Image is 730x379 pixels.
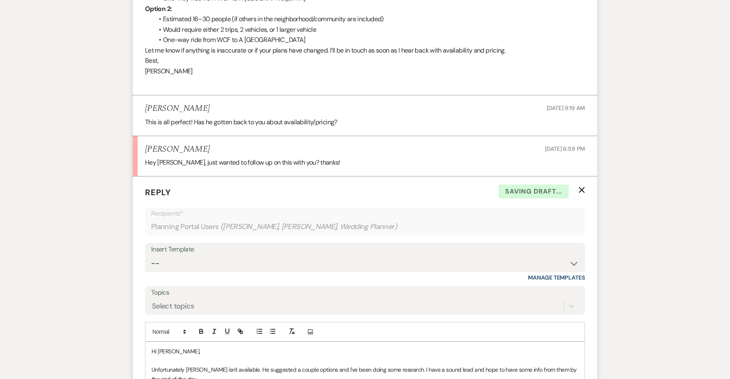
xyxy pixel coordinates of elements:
span: Best, [145,56,159,65]
span: [PERSON_NAME] [145,67,193,75]
h5: [PERSON_NAME] [145,104,210,114]
span: [DATE] 6:59 PM [545,145,585,152]
p: Recipients* [151,208,579,219]
h5: [PERSON_NAME] [145,144,210,154]
p: Hey [PERSON_NAME], just wanted to follow up on this with you? thanks! [145,157,585,168]
div: Insert Template [151,244,579,256]
p: Hi [PERSON_NAME], [152,347,578,356]
strong: Option 2: [145,4,172,13]
span: Let me know if anything is inaccurate or if your plans have changed. I’ll be in touch as soon as ... [145,46,506,55]
label: Topics [151,287,579,299]
span: ( [PERSON_NAME], [PERSON_NAME], Wedding Planner ) [220,221,398,232]
a: Manage Templates [528,274,585,281]
div: Select topics [152,301,194,312]
span: Would require either 2 trips, 2 vehicles, or 1 larger vehicle [163,25,316,34]
span: [DATE] 9:19 AM [547,104,585,112]
span: One-way ride from WCF to A [GEOGRAPHIC_DATA] [163,35,306,44]
span: Estimated 16–30 people (if others in the neighborhood/community are included) [163,15,384,23]
span: Reply [145,187,171,198]
span: Saving draft... [499,185,569,198]
div: Planning Portal Users [151,219,579,235]
p: This is all perfect! Has he gotten back to you about availability/pricing? [145,117,585,128]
